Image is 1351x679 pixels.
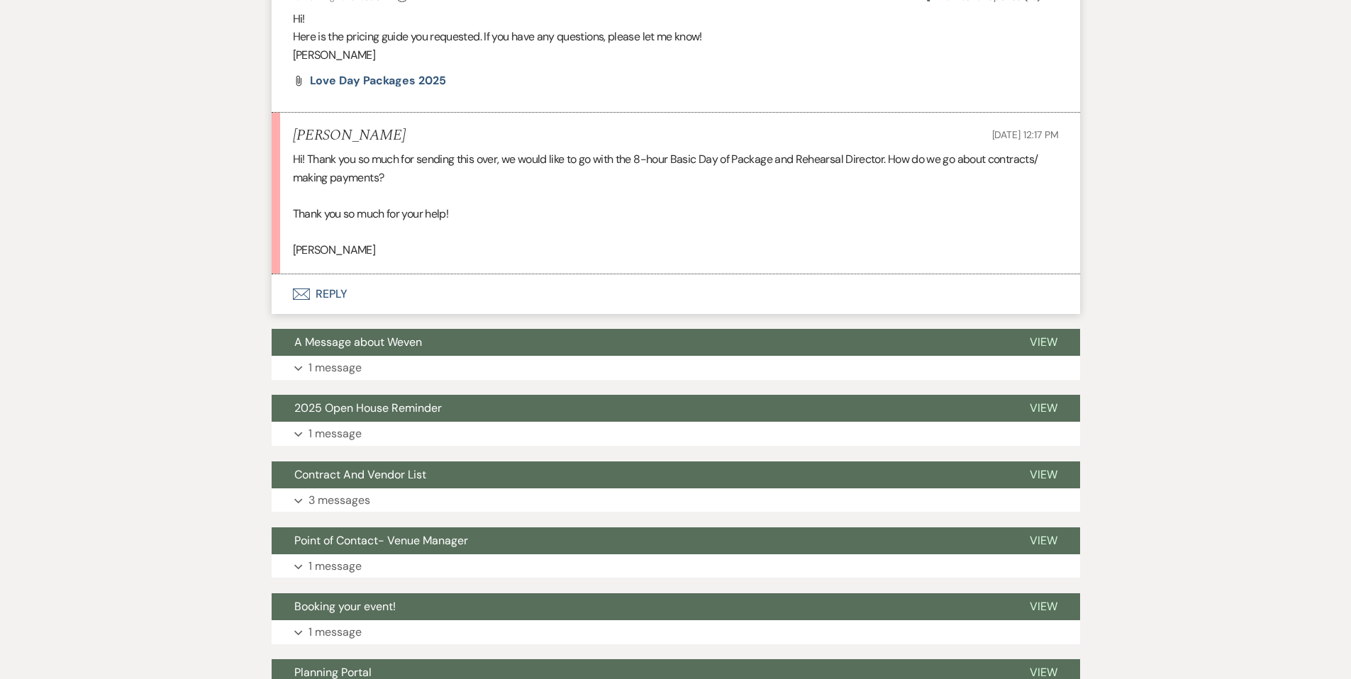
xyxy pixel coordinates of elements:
span: View [1030,533,1057,548]
button: 1 message [272,554,1080,578]
button: View [1007,461,1080,488]
button: 2025 Open House Reminder [272,395,1007,422]
button: View [1007,593,1080,620]
span: Love Day Packages 2025 [310,73,446,88]
button: View [1007,395,1080,422]
p: 1 message [308,425,362,443]
span: [DATE] 12:17 PM [992,128,1059,141]
a: Love Day Packages 2025 [310,75,446,86]
h5: [PERSON_NAME] [293,127,406,145]
p: 1 message [308,557,362,576]
button: 3 messages [272,488,1080,512]
button: 1 message [272,356,1080,380]
button: Contract And Vendor List [272,461,1007,488]
span: View [1030,400,1057,415]
span: View [1030,599,1057,614]
button: View [1007,527,1080,554]
span: View [1030,467,1057,482]
p: Hi! Thank you so much for sending this over, we would like to go with the 8-hour Basic Day of Pac... [293,150,1059,186]
span: Booking your event! [294,599,396,614]
span: View [1030,335,1057,349]
p: Here is the pricing guide you requested. If you have any questions, please let me know! [293,28,1059,46]
button: 1 message [272,620,1080,644]
p: Thank you so much for your help! [293,205,1059,223]
p: 1 message [308,623,362,641]
button: Point of Contact- Venue Manager [272,527,1007,554]
button: Reply [272,274,1080,314]
p: [PERSON_NAME] [293,46,1059,64]
p: [PERSON_NAME] [293,241,1059,259]
span: Contract And Vendor List [294,467,426,482]
p: Hi! [293,10,1059,28]
p: 1 message [308,359,362,377]
p: 3 messages [308,491,370,510]
span: Point of Contact- Venue Manager [294,533,468,548]
span: 2025 Open House Reminder [294,400,442,415]
button: 1 message [272,422,1080,446]
button: View [1007,329,1080,356]
button: Booking your event! [272,593,1007,620]
span: A Message about Weven [294,335,422,349]
button: A Message about Weven [272,329,1007,356]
